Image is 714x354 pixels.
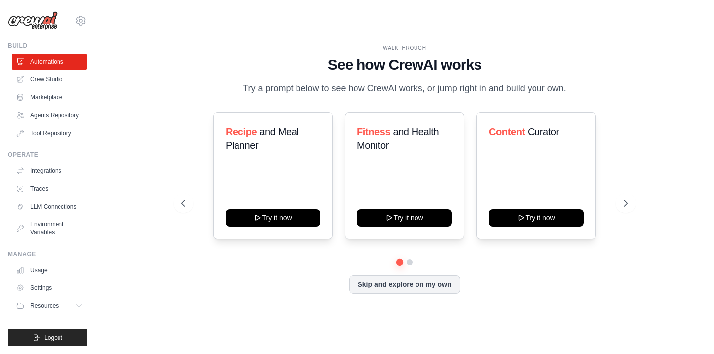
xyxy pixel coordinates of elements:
[12,280,87,296] a: Settings
[357,209,452,227] button: Try it now
[12,125,87,141] a: Tool Repository
[12,54,87,70] a: Automations
[357,126,439,151] span: and Health Monitor
[527,126,559,137] span: Curator
[489,126,525,137] span: Content
[8,329,87,346] button: Logout
[12,107,87,123] a: Agents Repository
[12,199,87,214] a: LLM Connections
[181,44,627,52] div: WALKTHROUGH
[181,56,627,73] h1: See how CrewAI works
[8,250,87,258] div: Manage
[30,302,59,310] span: Resources
[12,262,87,278] a: Usage
[226,209,320,227] button: Try it now
[12,216,87,240] a: Environment Variables
[12,298,87,314] button: Resources
[12,163,87,179] a: Integrations
[238,81,571,96] p: Try a prompt below to see how CrewAI works, or jump right in and build your own.
[44,334,62,342] span: Logout
[226,126,257,137] span: Recipe
[8,11,58,30] img: Logo
[12,181,87,197] a: Traces
[349,275,460,294] button: Skip and explore on my own
[12,89,87,105] a: Marketplace
[226,126,298,151] span: and Meal Planner
[8,42,87,50] div: Build
[357,126,390,137] span: Fitness
[12,71,87,87] a: Crew Studio
[489,209,584,227] button: Try it now
[8,151,87,159] div: Operate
